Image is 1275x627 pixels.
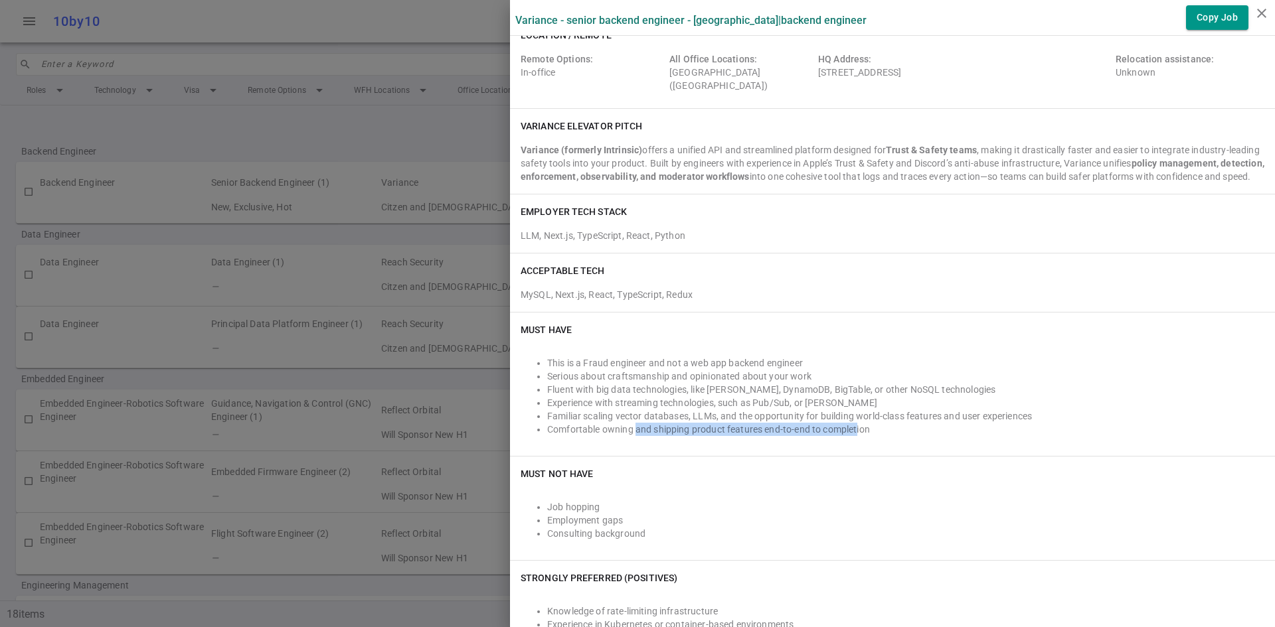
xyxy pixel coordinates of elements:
li: Knowledge of rate-limiting infrastructure [547,604,1264,618]
span: LLM, Next.js, TypeScript, React, Python [521,230,685,241]
div: [GEOGRAPHIC_DATA] ([GEOGRAPHIC_DATA]) [669,52,813,92]
div: offers a unified API and streamlined platform designed for , making it drastically faster and eas... [521,143,1264,183]
li: Experience with streaming technologies, such as Pub/Sub, or [PERSON_NAME] [547,396,1264,409]
div: Unknown [1116,52,1259,92]
span: Relocation assistance: [1116,54,1214,64]
div: [STREET_ADDRESS] [818,52,1110,92]
li: Fluent with big data technologies, like [PERSON_NAME], DynamoDB, BigTable, or other NoSQL technol... [547,383,1264,396]
button: Copy Job [1186,5,1248,30]
h6: EMPLOYER TECH STACK [521,205,627,218]
li: Familiar scaling vector databases, LLMs, and the opportunity for building world-class features an... [547,409,1264,423]
strong: Variance (formerly Intrinsic) [521,145,642,155]
li: This is a Fraud engineer and not a web app backend engineer [547,356,1264,370]
i: close [1254,5,1270,21]
strong: policy management, detection, enforcement, observability, and moderator workflows [521,158,1264,182]
label: Variance - Senior Backend Engineer - [GEOGRAPHIC_DATA] | Backend Engineer [515,14,867,27]
li: Serious about craftsmanship and opinionated about your work [547,370,1264,383]
h6: ACCEPTABLE TECH [521,264,605,277]
h6: Strongly Preferred (Positives) [521,571,677,585]
div: In-office [521,52,664,92]
h6: Must NOT Have [521,467,593,480]
span: All Office Locations: [669,54,757,64]
h6: Variance elevator pitch [521,119,642,133]
div: MySQL, Next.js, React, TypeScript, Redux [521,283,1264,301]
span: Remote Options: [521,54,593,64]
li: Employment gaps [547,514,1264,527]
h6: Must Have [521,323,572,336]
strong: Trust & Safety teams [886,145,977,155]
li: Consulting background [547,527,1264,540]
li: Job hopping [547,500,1264,514]
span: HQ Address: [818,54,872,64]
li: Comfortable owning and shipping product features end-to-end to completion [547,423,1264,436]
